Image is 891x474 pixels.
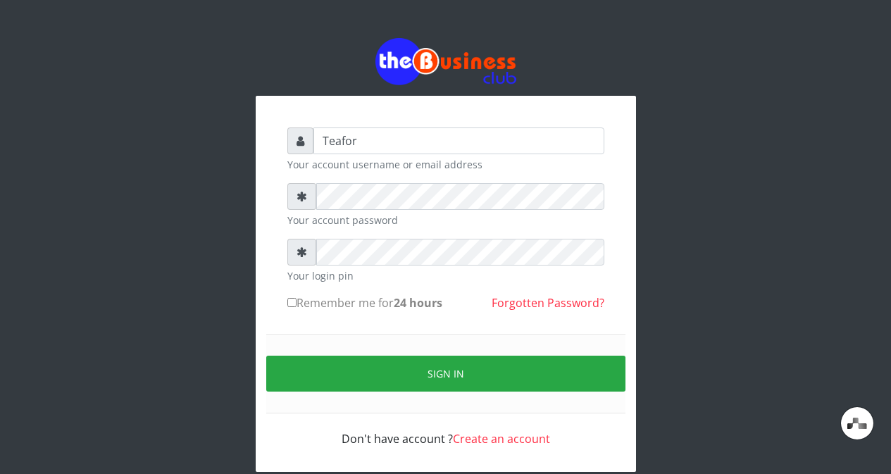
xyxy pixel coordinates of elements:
img: svg+xml,%3Csvg%20xmlns%3D%22http%3A%2F%2Fwww.w3.org%2F2000%2Fsvg%22%20width%3D%2228%22%20height%3... [847,418,867,429]
a: Forgotten Password? [492,295,604,311]
label: Remember me for [287,294,442,311]
input: Remember me for24 hours [287,298,297,307]
small: Your account password [287,213,604,227]
small: Your account username or email address [287,157,604,172]
button: Sign in [266,356,625,392]
a: Create an account [453,431,550,447]
b: 24 hours [394,295,442,311]
div: Don't have account ? [287,413,604,447]
small: Your login pin [287,268,604,283]
input: Username or email address [313,127,604,154]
